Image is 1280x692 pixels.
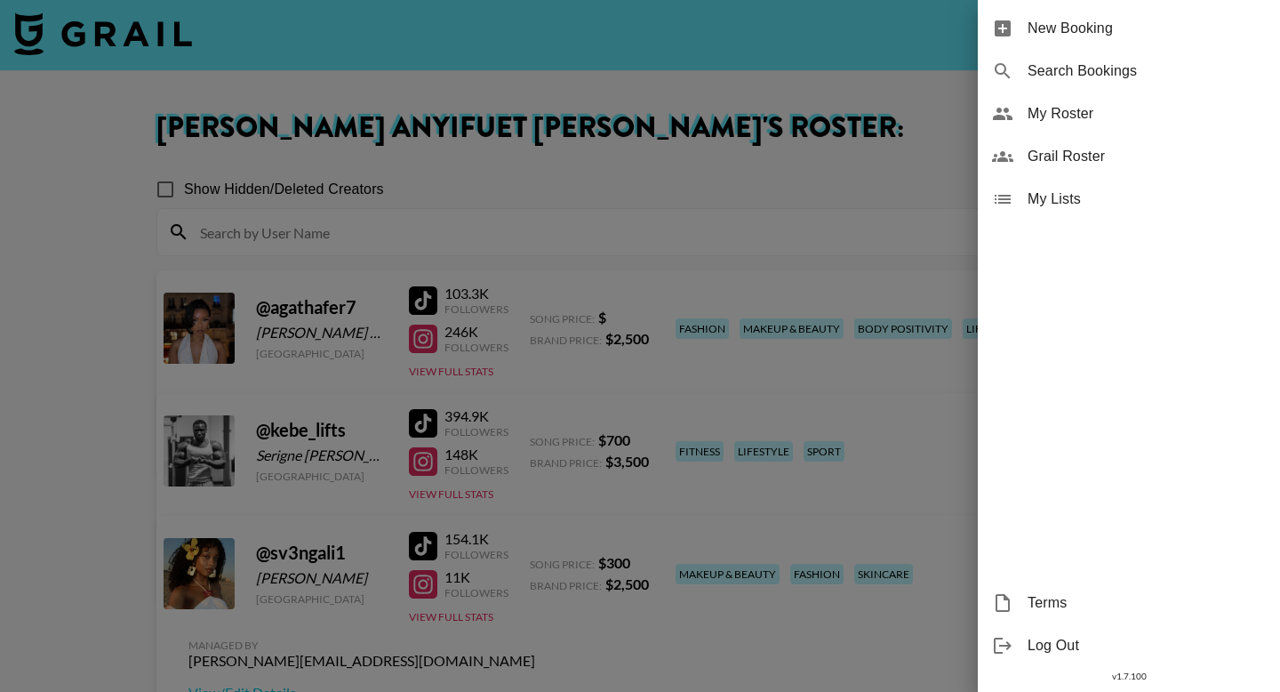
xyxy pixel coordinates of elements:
[1028,635,1266,656] span: Log Out
[1028,18,1266,39] span: New Booking
[978,7,1280,50] div: New Booking
[978,582,1280,624] div: Terms
[1028,60,1266,82] span: Search Bookings
[978,93,1280,135] div: My Roster
[1028,103,1266,125] span: My Roster
[1028,592,1266,614] span: Terms
[978,667,1280,686] div: v 1.7.100
[1028,189,1266,210] span: My Lists
[978,135,1280,178] div: Grail Roster
[978,50,1280,93] div: Search Bookings
[978,624,1280,667] div: Log Out
[978,178,1280,221] div: My Lists
[1028,146,1266,167] span: Grail Roster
